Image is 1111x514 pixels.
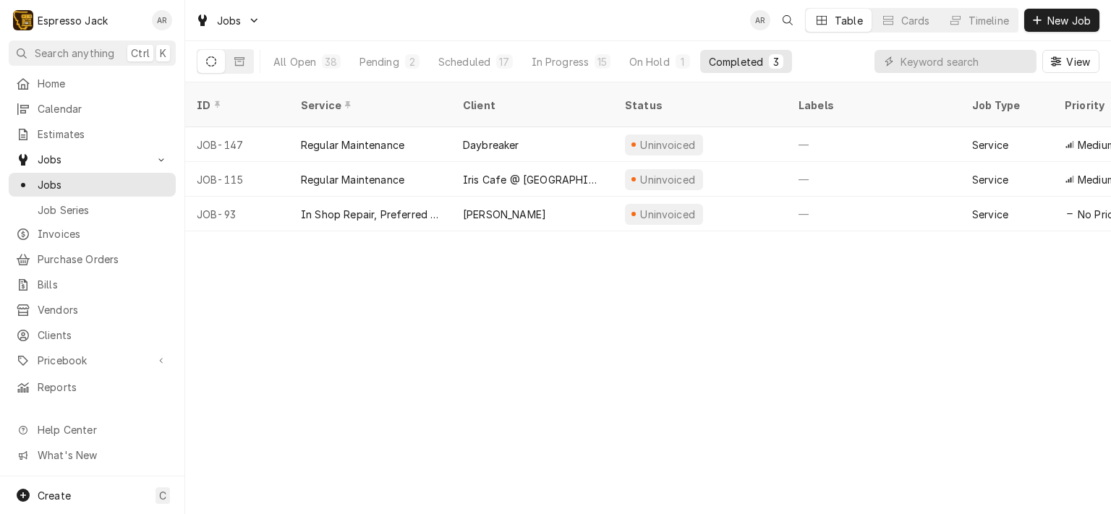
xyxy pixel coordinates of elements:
[38,252,169,267] span: Purchase Orders
[9,173,176,197] a: Jobs
[325,54,337,69] div: 38
[38,277,169,292] span: Bills
[160,46,166,61] span: K
[9,443,176,467] a: Go to What's New
[463,137,519,153] div: Daybreaker
[463,98,599,113] div: Client
[13,10,33,30] div: Espresso Jack's Avatar
[38,101,169,116] span: Calendar
[787,162,961,197] div: —
[9,198,176,222] a: Job Series
[9,323,176,347] a: Clients
[38,13,108,28] div: Espresso Jack
[38,422,167,437] span: Help Center
[9,348,176,372] a: Go to Pricebook
[772,54,780,69] div: 3
[9,273,176,296] a: Bills
[639,172,697,187] div: Uninvoiced
[185,127,289,162] div: JOB-147
[152,10,172,30] div: AR
[901,50,1029,73] input: Keyword search
[38,226,169,241] span: Invoices
[38,177,169,192] span: Jobs
[38,152,147,167] span: Jobs
[969,13,1009,28] div: Timeline
[38,327,169,343] span: Clients
[273,54,316,69] div: All Open
[1063,54,1093,69] span: View
[38,447,167,463] span: What's New
[9,418,176,442] a: Go to Help Center
[972,137,1008,153] div: Service
[38,202,169,218] span: Job Series
[301,207,440,222] div: In Shop Repair, Preferred Rate
[750,10,770,30] div: AR
[499,54,509,69] div: 17
[1024,9,1099,32] button: New Job
[625,98,772,113] div: Status
[787,197,961,231] div: —
[301,172,404,187] div: Regular Maintenance
[750,10,770,30] div: Allan Ross's Avatar
[9,375,176,399] a: Reports
[463,207,546,222] div: [PERSON_NAME]
[438,54,490,69] div: Scheduled
[787,127,961,162] div: —
[301,137,404,153] div: Regular Maintenance
[629,54,670,69] div: On Hold
[901,13,930,28] div: Cards
[9,72,176,95] a: Home
[38,76,169,91] span: Home
[152,10,172,30] div: Allan Ross's Avatar
[9,247,176,271] a: Purchase Orders
[1044,13,1094,28] span: New Job
[197,98,275,113] div: ID
[9,122,176,146] a: Estimates
[359,54,399,69] div: Pending
[1042,50,1099,73] button: View
[463,172,602,187] div: Iris Cafe @ [GEOGRAPHIC_DATA]
[408,54,417,69] div: 2
[799,98,949,113] div: Labels
[131,46,150,61] span: Ctrl
[13,10,33,30] div: E
[9,40,176,66] button: Search anythingCtrlK
[709,54,763,69] div: Completed
[972,207,1008,222] div: Service
[190,9,266,33] a: Go to Jobs
[9,147,176,171] a: Go to Jobs
[38,302,169,317] span: Vendors
[639,137,697,153] div: Uninvoiced
[678,54,687,69] div: 1
[159,488,166,503] span: C
[9,298,176,322] a: Vendors
[38,489,71,502] span: Create
[185,162,289,197] div: JOB-115
[972,98,1042,113] div: Job Type
[776,9,799,32] button: Open search
[38,380,169,395] span: Reports
[835,13,863,28] div: Table
[35,46,114,61] span: Search anything
[9,97,176,121] a: Calendar
[185,197,289,231] div: JOB-93
[9,222,176,246] a: Invoices
[301,98,437,113] div: Service
[532,54,589,69] div: In Progress
[597,54,607,69] div: 15
[639,207,697,222] div: Uninvoiced
[38,353,147,368] span: Pricebook
[38,127,169,142] span: Estimates
[217,13,242,28] span: Jobs
[972,172,1008,187] div: Service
